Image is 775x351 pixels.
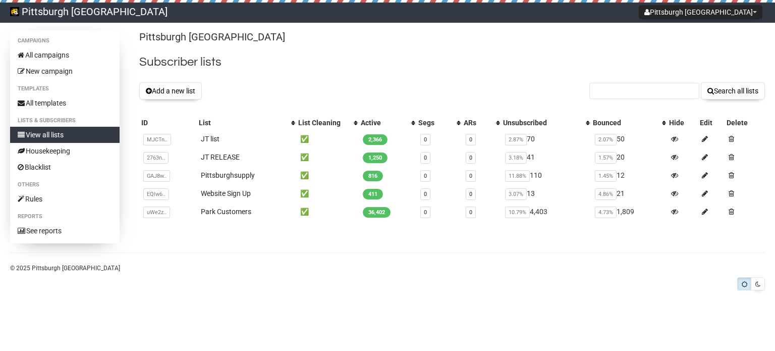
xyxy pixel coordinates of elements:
th: Delete: No sort applied, sorting is disabled [725,116,765,130]
th: Unsubscribed: No sort applied, activate to apply an ascending sort [501,116,591,130]
th: Bounced: No sort applied, activate to apply an ascending sort [591,116,667,130]
th: Edit: No sort applied, sorting is disabled [698,116,725,130]
a: 0 [469,191,472,197]
a: Pittsburghsupply [201,171,255,179]
a: 0 [469,209,472,216]
a: Rules [10,191,120,207]
a: 0 [469,155,472,161]
a: See reports [10,223,120,239]
div: Unsubscribed [503,118,581,128]
span: 2.87% [505,134,527,145]
td: 13 [501,184,591,203]
span: MJCTn.. [143,134,171,145]
th: Segs: No sort applied, activate to apply an ascending sort [416,116,462,130]
td: 1,809 [591,203,667,221]
li: Lists & subscribers [10,115,120,127]
span: 11.88% [505,170,530,182]
td: 50 [591,130,667,148]
a: All templates [10,95,120,111]
th: Active: No sort applied, activate to apply an ascending sort [359,116,416,130]
div: Delete [727,118,763,128]
span: EQlw6.. [143,188,169,200]
td: ✅ [296,148,359,166]
th: ARs: No sort applied, activate to apply an ascending sort [462,116,502,130]
a: 0 [424,191,427,197]
a: 0 [424,173,427,179]
a: Blacklist [10,159,120,175]
span: 4.86% [595,188,617,200]
td: ✅ [296,184,359,203]
a: Website Sign Up [201,189,251,197]
span: 3.18% [505,152,527,164]
a: New campaign [10,63,120,79]
span: 3.07% [505,188,527,200]
a: 0 [424,136,427,143]
th: List Cleaning: No sort applied, activate to apply an ascending sort [296,116,359,130]
li: Templates [10,83,120,95]
button: Search all lists [701,82,765,99]
td: 70 [501,130,591,148]
a: 0 [469,136,472,143]
span: GAJ8w.. [143,170,170,182]
span: 2.07% [595,134,617,145]
td: 110 [501,166,591,184]
a: Housekeeping [10,143,120,159]
p: Pittsburgh [GEOGRAPHIC_DATA] [139,30,765,44]
div: Hide [669,118,696,128]
span: 1.57% [595,152,617,164]
a: JT list [201,135,219,143]
span: 4.73% [595,207,617,218]
div: Active [361,118,406,128]
span: 1.45% [595,170,617,182]
a: JT RELEASE [201,153,240,161]
img: 19.jpg [10,7,19,16]
div: ID [141,118,195,128]
li: Campaigns [10,35,120,47]
td: 12 [591,166,667,184]
a: View all lists [10,127,120,143]
li: Reports [10,211,120,223]
td: 41 [501,148,591,166]
div: Segs [418,118,452,128]
div: Bounced [593,118,657,128]
span: uWe2z.. [143,207,170,218]
span: 816 [363,171,383,181]
td: 20 [591,148,667,166]
button: Pittsburgh [GEOGRAPHIC_DATA] [639,5,762,19]
div: List Cleaning [298,118,349,128]
th: Hide: No sort applied, sorting is disabled [667,116,698,130]
th: ID: No sort applied, sorting is disabled [139,116,197,130]
div: ARs [464,118,491,128]
a: 0 [424,209,427,216]
div: Edit [700,118,723,128]
span: 36,402 [363,207,391,218]
button: Add a new list [139,82,202,99]
a: Park Customers [201,208,251,216]
p: © 2025 Pittsburgh [GEOGRAPHIC_DATA] [10,263,765,274]
li: Others [10,179,120,191]
a: 0 [424,155,427,161]
div: List [199,118,286,128]
span: 10.79% [505,207,530,218]
span: 2,366 [363,134,387,145]
span: 411 [363,189,383,199]
a: 0 [469,173,472,179]
span: 1,250 [363,153,387,163]
td: ✅ [296,203,359,221]
td: 21 [591,184,667,203]
a: All campaigns [10,47,120,63]
td: 4,403 [501,203,591,221]
span: 2763n.. [143,152,169,164]
th: List: No sort applied, activate to apply an ascending sort [197,116,296,130]
h2: Subscriber lists [139,53,765,71]
td: ✅ [296,166,359,184]
td: ✅ [296,130,359,148]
